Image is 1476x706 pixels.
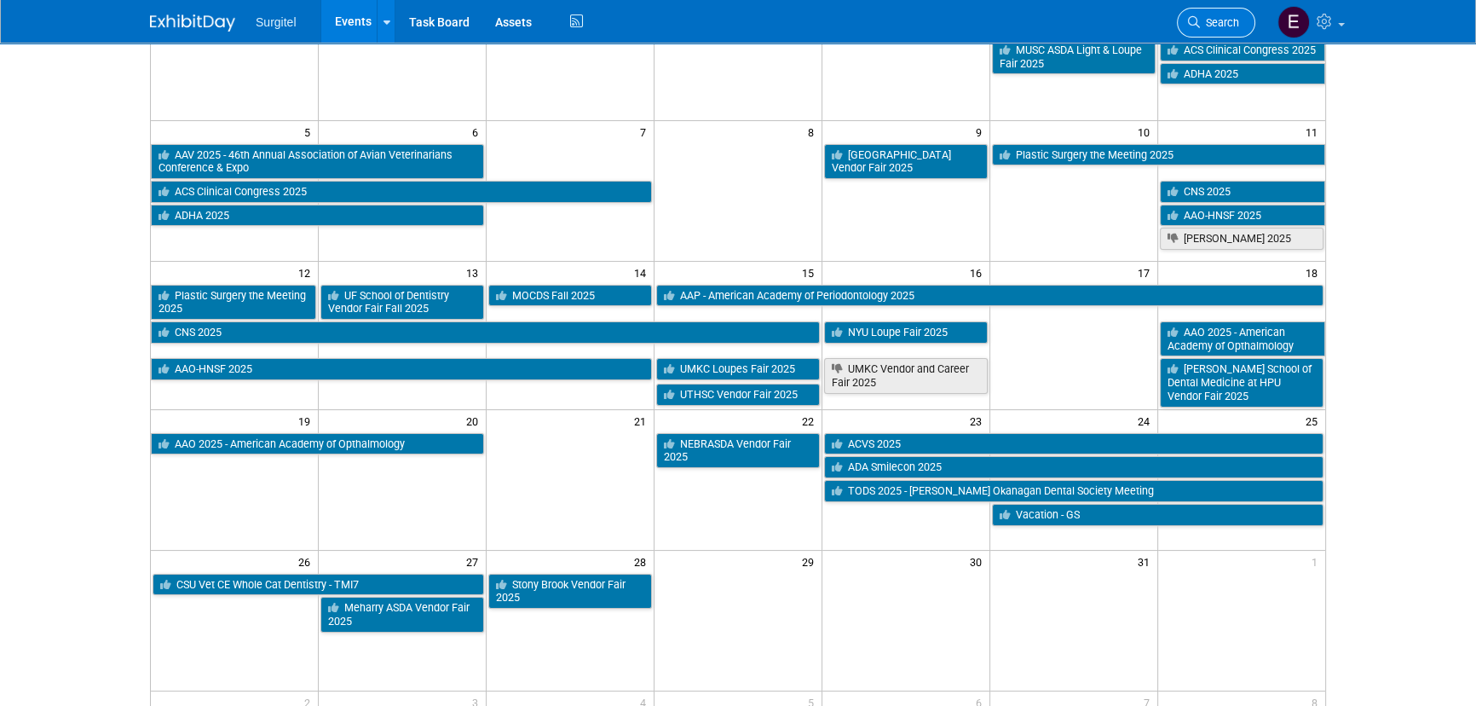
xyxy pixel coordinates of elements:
[151,433,484,455] a: AAO 2025 - American Academy of Opthalmology
[464,410,486,431] span: 20
[656,433,820,468] a: NEBRASDA Vendor Fair 2025
[824,144,988,179] a: [GEOGRAPHIC_DATA] Vendor Fair 2025
[800,262,822,283] span: 15
[824,358,988,393] a: UMKC Vendor and Career Fair 2025
[806,121,822,142] span: 8
[968,410,989,431] span: 23
[800,551,822,572] span: 29
[992,504,1323,526] a: Vacation - GS
[488,574,652,609] a: Stony Brook Vendor Fair 2025
[320,597,484,632] a: Meharry ASDA Vendor Fair 2025
[800,410,822,431] span: 22
[968,551,989,572] span: 30
[1310,551,1325,572] span: 1
[632,410,654,431] span: 21
[1160,321,1325,356] a: AAO 2025 - American Academy of Opthalmology
[488,285,652,307] a: MOCDS Fall 2025
[656,285,1323,307] a: AAP - American Academy of Periodontology 2025
[992,39,1156,74] a: MUSC ASDA Light & Loupe Fair 2025
[824,433,1323,455] a: ACVS 2025
[992,144,1325,166] a: Plastic Surgery the Meeting 2025
[1200,16,1239,29] span: Search
[320,285,484,320] a: UF School of Dentistry Vendor Fair Fall 2025
[632,551,654,572] span: 28
[151,285,316,320] a: Plastic Surgery the Meeting 2025
[150,14,235,32] img: ExhibitDay
[464,262,486,283] span: 13
[1277,6,1310,38] img: Event Coordinator
[153,574,484,596] a: CSU Vet CE Whole Cat Dentistry - TMI7
[1136,262,1157,283] span: 17
[1304,121,1325,142] span: 11
[656,358,820,380] a: UMKC Loupes Fair 2025
[256,15,296,29] span: Surgitel
[1136,551,1157,572] span: 31
[151,358,652,380] a: AAO-HNSF 2025
[974,121,989,142] span: 9
[1177,8,1255,38] a: Search
[638,121,654,142] span: 7
[297,262,318,283] span: 12
[151,144,484,179] a: AAV 2025 - 46th Annual Association of Avian Veterinarians Conference & Expo
[297,410,318,431] span: 19
[297,551,318,572] span: 26
[1160,181,1325,203] a: CNS 2025
[1136,410,1157,431] span: 24
[1160,358,1323,407] a: [PERSON_NAME] School of Dental Medicine at HPU Vendor Fair 2025
[1160,39,1325,61] a: ACS Clinical Congress 2025
[470,121,486,142] span: 6
[656,384,820,406] a: UTHSC Vendor Fair 2025
[632,262,654,283] span: 14
[968,262,989,283] span: 16
[303,121,318,142] span: 5
[1160,63,1325,85] a: ADHA 2025
[824,480,1323,502] a: TODS 2025 - [PERSON_NAME] Okanagan Dental Society Meeting
[464,551,486,572] span: 27
[151,205,484,227] a: ADHA 2025
[151,181,652,203] a: ACS Clinical Congress 2025
[1136,121,1157,142] span: 10
[824,321,988,344] a: NYU Loupe Fair 2025
[1304,410,1325,431] span: 25
[824,456,1323,478] a: ADA Smilecon 2025
[1304,262,1325,283] span: 18
[1160,205,1325,227] a: AAO-HNSF 2025
[1160,228,1323,250] a: [PERSON_NAME] 2025
[151,321,820,344] a: CNS 2025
